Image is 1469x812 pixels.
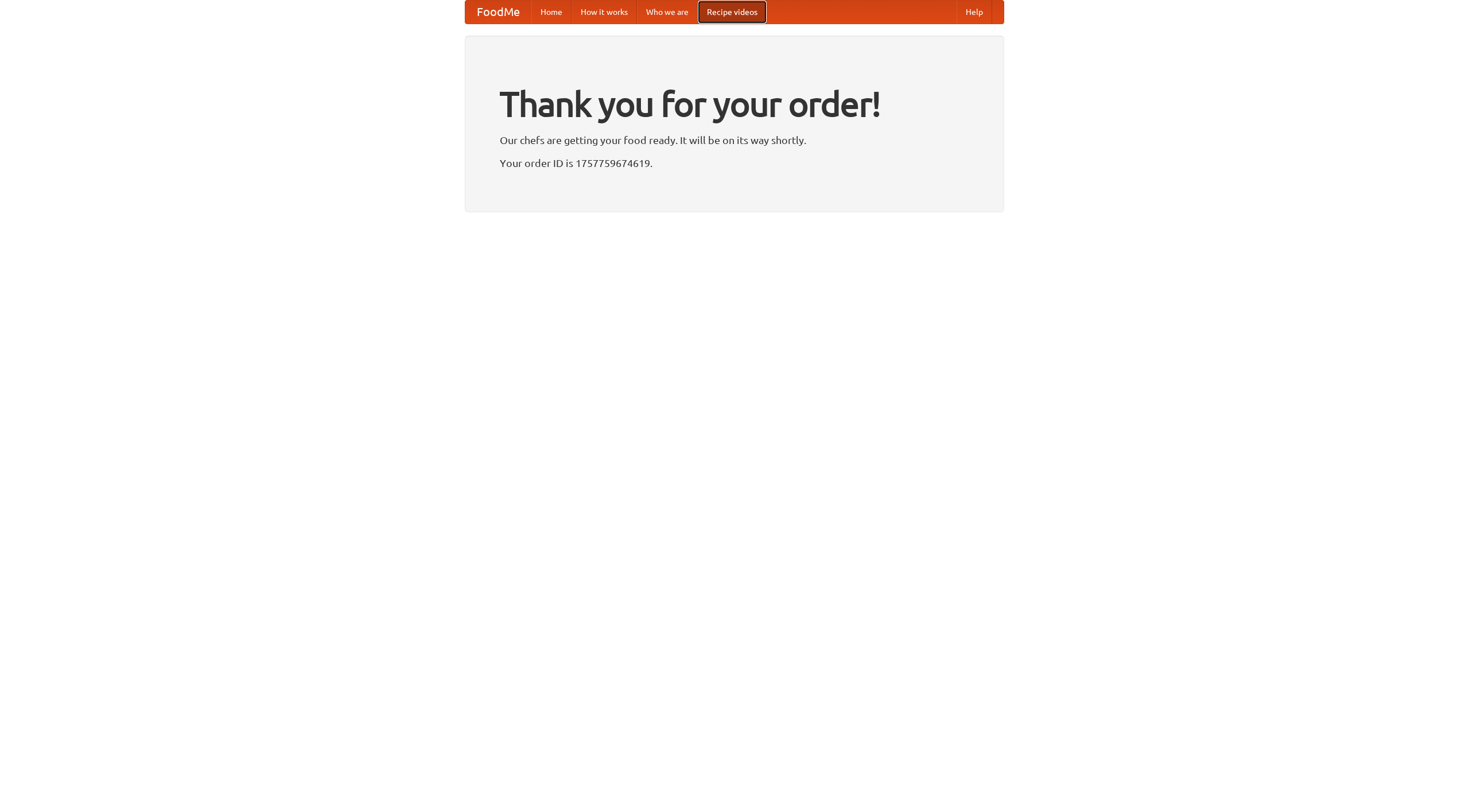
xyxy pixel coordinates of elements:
a: Home [531,1,572,24]
a: FoodMe [465,1,531,24]
p: Our chefs are getting your food ready. It will be on its way shortly. [500,131,969,149]
a: Recipe videos [698,1,767,24]
h1: Thank you for your order! [500,76,969,131]
a: How it works [572,1,637,24]
p: Your order ID is 1757759674619. [500,154,969,172]
a: Help [957,1,992,24]
a: Who we are [637,1,698,24]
